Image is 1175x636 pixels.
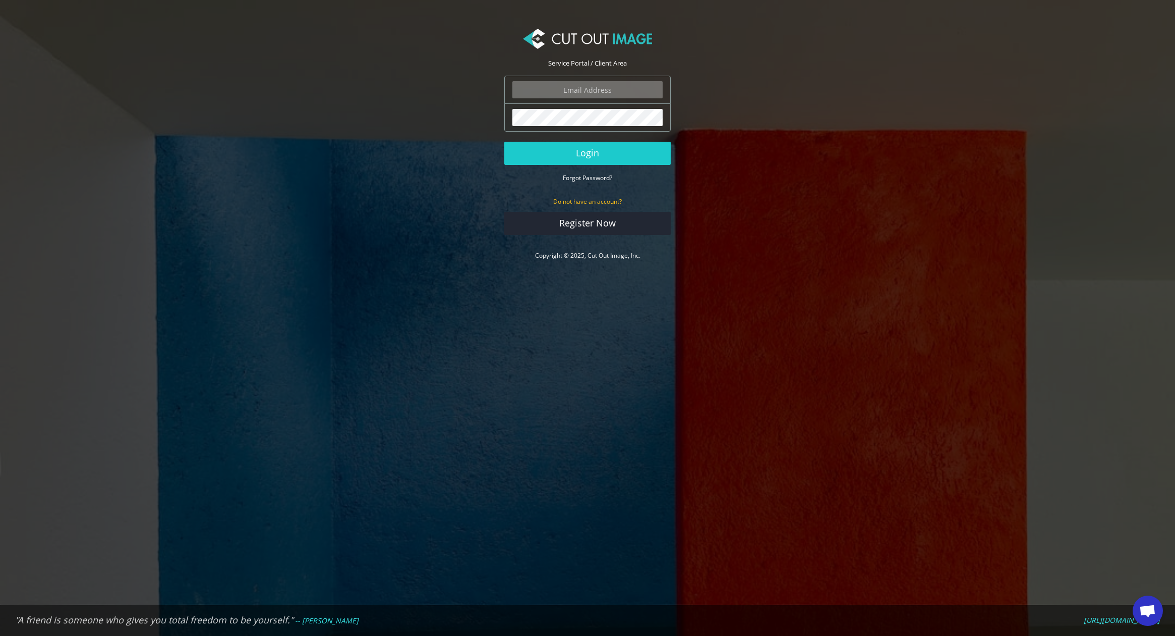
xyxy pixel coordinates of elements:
[15,614,293,626] em: "A friend is someone who gives you total freedom to be yourself."
[563,173,612,182] a: Forgot Password?
[523,29,652,49] img: Cut Out Image
[504,142,671,165] button: Login
[1084,616,1160,625] a: [URL][DOMAIN_NAME]
[512,81,663,98] input: Email Address
[548,59,627,68] span: Service Portal / Client Area
[504,212,671,235] a: Register Now
[553,197,622,206] small: Do not have an account?
[1084,615,1160,625] em: [URL][DOMAIN_NAME]
[1133,596,1163,626] a: Open chat
[535,251,640,260] a: Copyright © 2025, Cut Out Image, Inc.
[295,616,359,625] em: -- [PERSON_NAME]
